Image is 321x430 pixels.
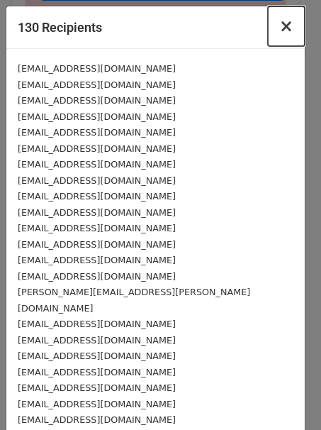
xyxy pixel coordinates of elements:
small: [PERSON_NAME][EMAIL_ADDRESS][PERSON_NAME][DOMAIN_NAME] [18,287,250,314]
small: [EMAIL_ADDRESS][DOMAIN_NAME] [18,207,176,218]
small: [EMAIL_ADDRESS][DOMAIN_NAME] [18,382,176,393]
small: [EMAIL_ADDRESS][DOMAIN_NAME] [18,175,176,186]
small: [EMAIL_ADDRESS][DOMAIN_NAME] [18,271,176,282]
small: [EMAIL_ADDRESS][DOMAIN_NAME] [18,239,176,250]
small: [EMAIL_ADDRESS][DOMAIN_NAME] [18,95,176,106]
small: [EMAIL_ADDRESS][DOMAIN_NAME] [18,79,176,90]
small: [EMAIL_ADDRESS][DOMAIN_NAME] [18,191,176,202]
h5: 130 Recipients [18,18,102,37]
small: [EMAIL_ADDRESS][DOMAIN_NAME] [18,159,176,170]
small: [EMAIL_ADDRESS][DOMAIN_NAME] [18,351,176,361]
iframe: Chat Widget [250,362,321,430]
small: [EMAIL_ADDRESS][DOMAIN_NAME] [18,335,176,346]
small: [EMAIL_ADDRESS][DOMAIN_NAME] [18,63,176,74]
small: [EMAIL_ADDRESS][DOMAIN_NAME] [18,143,176,154]
small: [EMAIL_ADDRESS][DOMAIN_NAME] [18,319,176,329]
small: [EMAIL_ADDRESS][DOMAIN_NAME] [18,111,176,122]
small: [EMAIL_ADDRESS][DOMAIN_NAME] [18,367,176,377]
span: × [279,16,293,36]
small: [EMAIL_ADDRESS][DOMAIN_NAME] [18,223,176,233]
button: Close [268,6,305,46]
small: [EMAIL_ADDRESS][DOMAIN_NAME] [18,127,176,138]
small: [EMAIL_ADDRESS][DOMAIN_NAME] [18,414,176,425]
small: [EMAIL_ADDRESS][DOMAIN_NAME] [18,255,176,265]
small: [EMAIL_ADDRESS][DOMAIN_NAME] [18,399,176,409]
